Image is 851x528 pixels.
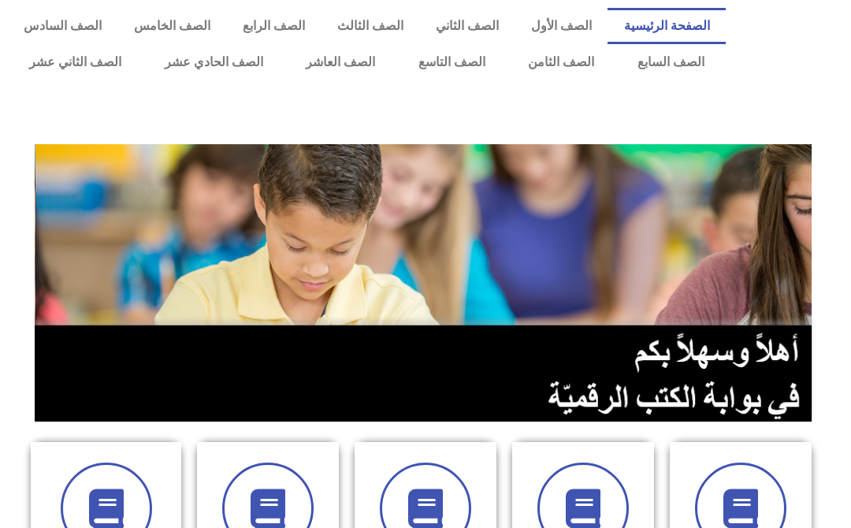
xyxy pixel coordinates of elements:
a: الصف السادس [8,8,118,44]
a: الصف الثالث [321,8,420,44]
a: الصف الخامس [118,8,227,44]
a: الصف العاشر [284,44,397,80]
a: الصف التاسع [396,44,507,80]
a: الصف الثامن [507,44,616,80]
a: الصف الحادي عشر [143,44,284,80]
a: الصف الأول [515,8,608,44]
a: الصف السابع [615,44,726,80]
a: الصف الثاني [419,8,515,44]
a: الصف الثاني عشر [8,44,143,80]
a: الصف الرابع [227,8,321,44]
a: الصفحة الرئيسية [608,8,726,44]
